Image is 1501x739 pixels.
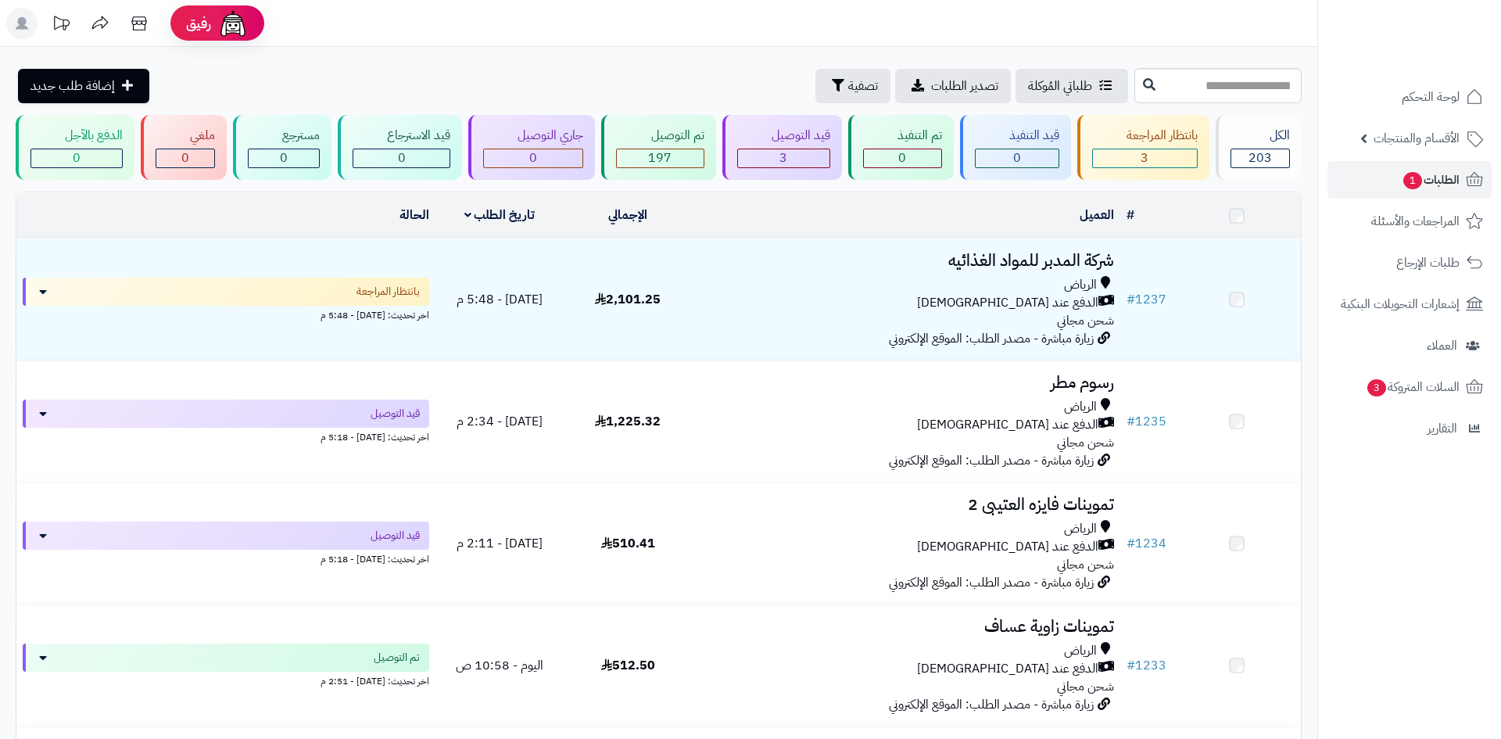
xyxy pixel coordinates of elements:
span: اليوم - 10:58 ص [456,656,543,675]
div: 197 [617,149,703,167]
div: 0 [156,149,214,167]
span: رفيق [186,14,211,33]
a: الطلبات1 [1327,161,1492,199]
div: مسترجع [248,127,320,145]
span: زيارة مباشرة - مصدر الطلب: الموقع الإلكتروني [889,329,1094,348]
h3: تموينات فايزه العتيبى 2 [699,496,1114,514]
a: #1234 [1127,534,1166,553]
a: ملغي 0 [138,115,230,180]
span: شحن مجاني [1057,555,1114,574]
span: طلباتي المُوكلة [1028,77,1092,95]
span: طلبات الإرجاع [1396,252,1460,274]
span: # [1127,534,1135,553]
span: 3 [779,149,787,167]
div: 0 [353,149,450,167]
span: 510.41 [601,534,655,553]
span: [DATE] - 5:48 م [457,290,543,309]
a: قيد التنفيذ 0 [957,115,1074,180]
div: اخر تحديث: [DATE] - 5:18 م [23,550,429,566]
a: تحديثات المنصة [41,8,81,43]
span: شحن مجاني [1057,311,1114,330]
span: تصدير الطلبات [931,77,998,95]
a: #1233 [1127,656,1166,675]
div: 0 [976,149,1059,167]
span: 1,225.32 [595,412,661,431]
span: الدفع عند [DEMOGRAPHIC_DATA] [917,294,1098,312]
div: قيد التوصيل [737,127,830,145]
span: [DATE] - 2:11 م [457,534,543,553]
span: زيارة مباشرة - مصدر الطلب: الموقع الإلكتروني [889,573,1094,592]
span: التقارير [1428,418,1457,439]
span: 512.50 [601,656,655,675]
span: 0 [398,149,406,167]
span: 0 [181,149,189,167]
span: 1 [1403,172,1422,189]
span: # [1127,290,1135,309]
div: الكل [1231,127,1290,145]
span: الدفع عند [DEMOGRAPHIC_DATA] [917,538,1098,556]
a: الكل203 [1213,115,1305,180]
span: الرياض [1064,520,1097,538]
a: تم التوصيل 197 [598,115,718,180]
a: السلات المتروكة3 [1327,368,1492,406]
a: تم التنفيذ 0 [845,115,957,180]
a: الحالة [399,206,429,224]
div: 0 [31,149,122,167]
span: 0 [1013,149,1021,167]
span: السلات المتروكة [1366,376,1460,398]
div: 3 [1093,149,1197,167]
a: العميل [1080,206,1114,224]
a: تصدير الطلبات [895,69,1011,103]
span: 2,101.25 [595,290,661,309]
div: اخر تحديث: [DATE] - 2:51 م [23,672,429,688]
h3: شركة المدبر للمواد الغذائيه [699,252,1114,270]
a: الإجمالي [608,206,647,224]
a: قيد التوصيل 3 [719,115,845,180]
div: 0 [484,149,582,167]
h3: رسوم مطر [699,374,1114,392]
div: 3 [738,149,829,167]
div: تم التنفيذ [863,127,942,145]
span: المراجعات والأسئلة [1371,210,1460,232]
a: # [1127,206,1134,224]
span: 3 [1367,379,1386,396]
span: 203 [1248,149,1272,167]
span: 0 [280,149,288,167]
span: الرياض [1064,398,1097,416]
a: مسترجع 0 [230,115,335,180]
span: [DATE] - 2:34 م [457,412,543,431]
a: طلبات الإرجاع [1327,244,1492,282]
img: logo-2.png [1395,42,1486,75]
span: الطلبات [1402,169,1460,191]
span: شحن مجاني [1057,677,1114,696]
a: العملاء [1327,327,1492,364]
span: 0 [898,149,906,167]
a: الدفع بالآجل 0 [13,115,138,180]
span: # [1127,656,1135,675]
div: اخر تحديث: [DATE] - 5:48 م [23,306,429,322]
a: إضافة طلب جديد [18,69,149,103]
span: الدفع عند [DEMOGRAPHIC_DATA] [917,416,1098,434]
span: تم التوصيل [374,650,420,665]
a: طلباتي المُوكلة [1016,69,1128,103]
a: التقارير [1327,410,1492,447]
div: اخر تحديث: [DATE] - 5:18 م [23,428,429,444]
span: الرياض [1064,642,1097,660]
span: إضافة طلب جديد [30,77,115,95]
div: قيد التنفيذ [975,127,1059,145]
span: بانتظار المراجعة [356,284,420,300]
a: لوحة التحكم [1327,78,1492,116]
span: إشعارات التحويلات البنكية [1341,293,1460,315]
button: تصفية [815,69,890,103]
span: زيارة مباشرة - مصدر الطلب: الموقع الإلكتروني [889,695,1094,714]
span: # [1127,412,1135,431]
span: قيد التوصيل [371,528,420,543]
a: المراجعات والأسئلة [1327,203,1492,240]
span: زيارة مباشرة - مصدر الطلب: الموقع الإلكتروني [889,451,1094,470]
div: قيد الاسترجاع [353,127,450,145]
span: تصفية [848,77,878,95]
div: بانتظار المراجعة [1092,127,1198,145]
a: إشعارات التحويلات البنكية [1327,285,1492,323]
span: شحن مجاني [1057,433,1114,452]
div: الدفع بالآجل [30,127,123,145]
